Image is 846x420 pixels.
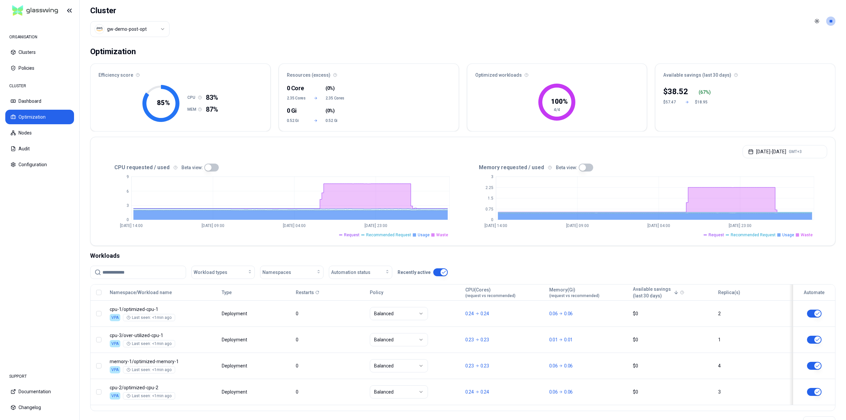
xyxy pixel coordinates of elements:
[5,61,74,75] button: Policies
[564,336,573,343] p: 0.01
[120,223,143,228] tspan: [DATE] 14:00
[633,336,712,343] div: $0
[633,286,679,299] button: Available savings(last 30 days)
[222,336,248,343] div: Deployment
[554,107,560,112] tspan: 4/4
[5,370,74,383] div: SUPPORT
[718,336,786,343] div: 1
[90,45,136,58] div: Optimization
[10,3,61,19] img: GlassWing
[465,310,474,317] p: 0.24
[5,384,74,399] button: Documentation
[326,85,334,92] span: ( )
[655,64,835,82] div: Available savings (last 30 days)
[789,149,802,154] span: GMT+3
[90,21,170,37] button: Select a value
[110,358,216,365] p: optimized-memory-1
[398,269,431,276] p: Recently active
[127,341,172,346] div: Last seen: <1min ago
[418,232,430,238] span: Usage
[296,363,364,369] div: 0
[287,118,306,123] span: 0.52 Gi
[549,363,558,369] p: 0.06
[668,86,688,97] p: 38.52
[5,79,74,93] div: CLUSTER
[365,223,387,228] tspan: [DATE] 23:00
[647,223,670,228] tspan: [DATE] 04:00
[296,389,364,395] div: 0
[633,310,712,317] div: $0
[157,99,170,107] tspan: 85 %
[110,314,120,321] div: VPA
[549,310,558,317] p: 0.06
[127,367,172,372] div: Last seen: <1min ago
[110,286,172,299] button: Namespace/Workload name
[222,310,248,317] div: Deployment
[222,363,248,369] div: Deployment
[187,95,198,100] h1: CPU
[465,286,516,298] div: CPU(Cores)
[127,189,129,194] tspan: 6
[549,286,599,298] div: Memory(Gi)
[485,207,493,211] tspan: 0.75
[663,99,679,105] div: $57.47
[90,251,835,260] div: Workloads
[5,110,74,124] button: Optimization
[5,126,74,140] button: Nodes
[695,99,711,105] div: $18.95
[549,286,599,299] button: Memory(Gi)(request vs recommended)
[551,97,568,105] tspan: 100 %
[731,232,776,238] span: Recommended Request
[549,293,599,298] span: (request vs recommended)
[222,286,232,299] button: Type
[481,363,489,369] p: 0.23
[107,26,147,32] div: gw-demo-post-opt
[287,106,306,115] div: 0 Gi
[296,289,314,296] p: Restarts
[699,89,711,95] div: ( %)
[5,400,74,415] button: Changelog
[127,217,129,222] tspan: 0
[481,389,489,395] p: 0.24
[110,332,216,339] p: over-utilized-cpu-1
[465,389,474,395] p: 0.24
[110,306,216,313] p: optimized-cpu-1
[729,223,751,228] tspan: [DATE] 23:00
[370,289,459,296] div: Policy
[491,174,493,179] tspan: 3
[326,95,345,101] span: 2.35 Cores
[549,336,558,343] p: 0.01
[287,84,306,93] div: 0 Core
[127,203,129,208] tspan: 3
[491,217,493,222] tspan: 0
[110,340,120,347] div: VPA
[5,30,74,44] div: ORGANISATION
[127,315,172,320] div: Last seen: <1min ago
[279,64,459,82] div: Resources (excess)
[556,164,577,171] p: Beta view:
[127,174,129,179] tspan: 9
[700,89,706,95] p: 67
[481,310,489,317] p: 0.24
[436,232,448,238] span: Waste
[296,310,364,317] div: 0
[484,223,507,228] tspan: [DATE] 14:00
[5,45,74,59] button: Clusters
[633,389,712,395] div: $0
[110,384,216,391] p: optimized-cpu-2
[465,293,516,298] span: (request vs recommended)
[344,232,360,238] span: Request
[191,266,255,279] button: Workload types
[465,286,516,299] button: CPU(Cores)(request vs recommended)
[743,145,827,158] button: [DATE]-[DATE]GMT+3
[222,389,248,395] div: Deployment
[481,336,489,343] p: 0.23
[663,86,688,97] div: $
[327,107,333,114] span: 0%
[91,64,270,82] div: Efficiency score
[187,107,198,112] h1: MEM
[566,223,589,228] tspan: [DATE] 09:00
[485,185,493,190] tspan: 2.25
[467,64,647,82] div: Optimized workloads
[90,5,170,16] h1: Cluster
